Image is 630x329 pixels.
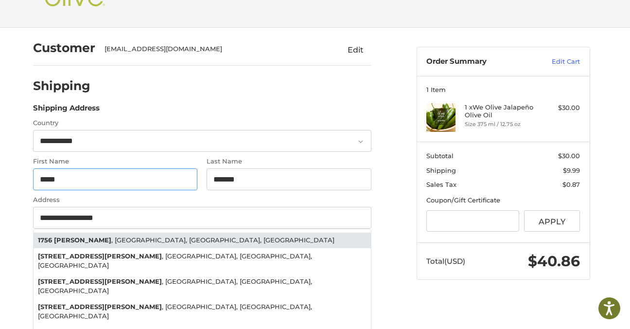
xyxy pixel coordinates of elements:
span: $40.86 [528,252,580,270]
li: , [GEOGRAPHIC_DATA], [GEOGRAPHIC_DATA], [GEOGRAPHIC_DATA] [34,274,371,299]
strong: [STREET_ADDRESS][PERSON_NAME] [38,302,162,312]
span: Total (USD) [426,256,465,266]
div: Coupon/Gift Certificate [426,196,580,205]
div: [EMAIL_ADDRESS][DOMAIN_NAME] [105,44,321,54]
input: Gift Certificate or Coupon Code [426,210,519,232]
li: , [GEOGRAPHIC_DATA], [GEOGRAPHIC_DATA], [GEOGRAPHIC_DATA] [34,248,371,274]
label: Address [33,195,371,205]
span: $30.00 [558,152,580,160]
label: Last Name [207,157,371,166]
h3: 1 Item [426,86,580,93]
li: , [GEOGRAPHIC_DATA], [GEOGRAPHIC_DATA], [GEOGRAPHIC_DATA] [34,299,371,324]
legend: Shipping Address [33,103,100,118]
strong: [STREET_ADDRESS][PERSON_NAME] [38,277,162,287]
label: First Name [33,157,197,166]
span: Subtotal [426,152,454,160]
span: Shipping [426,166,456,174]
strong: 1756 [38,236,52,245]
button: Edit [340,42,371,57]
a: Edit Cart [531,57,580,67]
span: $9.99 [563,166,580,174]
label: Country [33,118,371,128]
li: Size 375 ml / 12.75 oz [465,120,539,128]
button: Open LiveChat chat widget [112,13,123,24]
button: Apply [524,210,580,232]
span: $0.87 [562,181,580,188]
h2: Customer [33,40,95,55]
h4: 1 x We Olive Jalapeño Olive Oil [465,103,539,119]
span: Sales Tax [426,181,456,188]
h2: Shipping [33,78,90,93]
li: , [GEOGRAPHIC_DATA], [GEOGRAPHIC_DATA], [GEOGRAPHIC_DATA] [34,233,371,249]
h3: Order Summary [426,57,531,67]
strong: [STREET_ADDRESS][PERSON_NAME] [38,252,162,261]
div: $30.00 [542,103,580,113]
p: We're away right now. Please check back later! [14,15,110,22]
strong: [PERSON_NAME] [54,236,111,245]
